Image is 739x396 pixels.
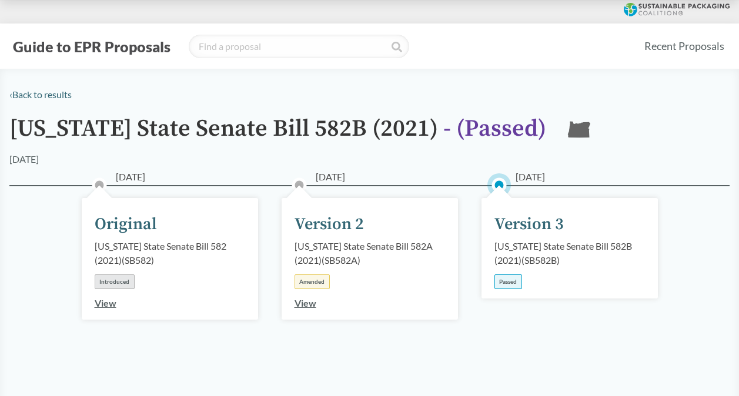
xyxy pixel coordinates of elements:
div: Passed [494,274,522,289]
div: [US_STATE] State Senate Bill 582B (2021) ( SB582B ) [494,239,645,267]
button: Guide to EPR Proposals [9,37,174,56]
div: Introduced [95,274,135,289]
a: View [95,297,116,308]
input: Find a proposal [189,35,409,58]
span: - ( Passed ) [443,114,546,143]
span: [DATE] [116,170,145,184]
div: [DATE] [9,152,39,166]
a: Recent Proposals [639,33,730,59]
a: ‹Back to results [9,89,72,100]
div: [US_STATE] State Senate Bill 582 (2021) ( SB582 ) [95,239,245,267]
h1: [US_STATE] State Senate Bill 582B (2021) [9,116,546,152]
div: Original [95,212,157,237]
div: Amended [295,274,330,289]
div: Version 3 [494,212,564,237]
span: [DATE] [516,170,545,184]
div: Version 2 [295,212,364,237]
span: [DATE] [316,170,345,184]
div: [US_STATE] State Senate Bill 582A (2021) ( SB582A ) [295,239,445,267]
a: View [295,297,316,308]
